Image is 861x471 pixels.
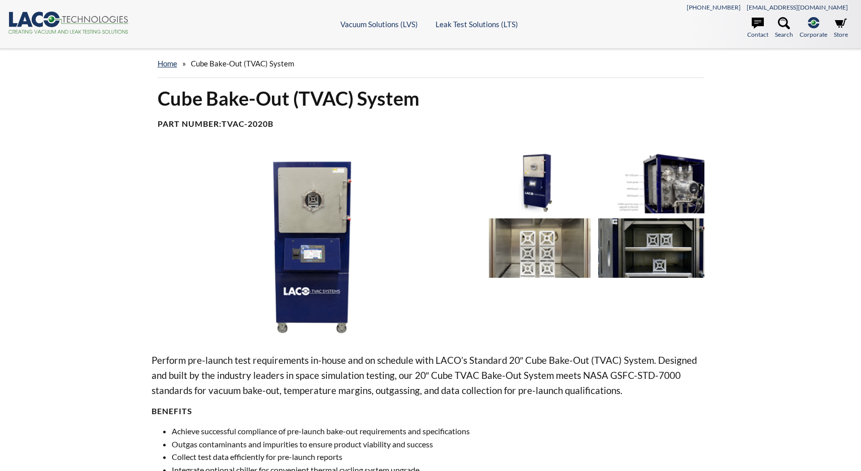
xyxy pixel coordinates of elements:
li: Achieve successful compliance of pre-launch bake-out requirements and specifications [172,425,710,438]
h4: Part Number: [158,119,704,129]
li: Outgas contaminants and impurities to ensure product viability and success [172,438,710,451]
img: Cube TVAC Bake-Out System, rear view [598,153,705,213]
a: home [158,59,177,68]
img: Cube TVAC Bake-Out System, angled view [486,153,593,213]
a: [EMAIL_ADDRESS][DOMAIN_NAME] [747,4,848,11]
h4: BENEFITS [152,406,710,417]
img: Cube TVAC Bake-Out System Product On Two Shelves image [598,218,705,278]
li: Collect test data efficiently for pre-launch reports [172,450,710,463]
div: » [158,49,704,78]
a: Leak Test Solutions (LTS) [436,20,518,29]
b: TVAC-2020B [222,119,273,128]
a: Search [775,17,793,39]
p: Perform pre-launch test requirements in-house and on schedule with LACO’s Standard 20″ Cube Bake-... [152,353,710,398]
a: Vacuum Solutions (LVS) [340,20,418,29]
a: Store [834,17,848,39]
h1: Cube Bake-Out (TVAC) System [158,86,704,111]
span: Corporate [800,30,827,39]
span: Cube Bake-Out (TVAC) System [191,59,294,68]
img: Cube TVAC Bake-Out System, front view [152,153,478,337]
a: [PHONE_NUMBER] [687,4,741,11]
img: Close-up view of large cube vacuum chamber for TVAC system with six CubeSats inside [486,218,593,278]
a: Contact [747,17,768,39]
